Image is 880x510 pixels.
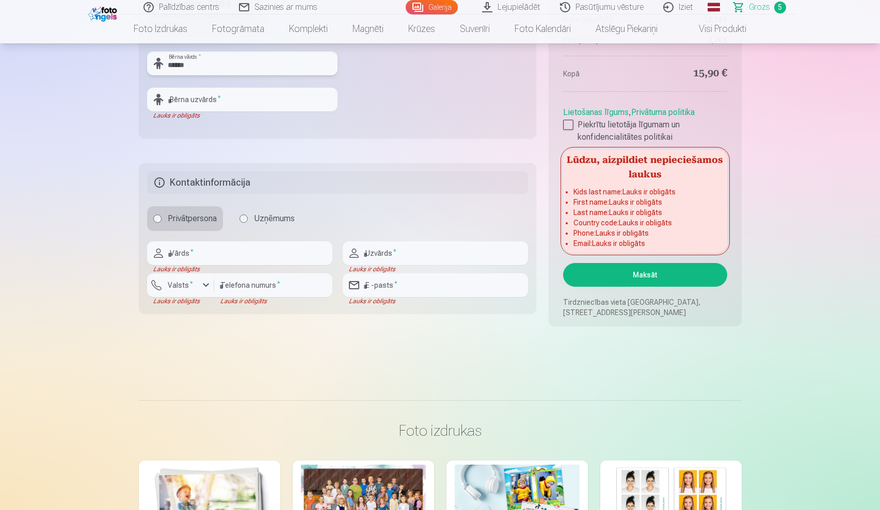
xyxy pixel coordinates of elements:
a: Atslēgu piekariņi [583,14,670,43]
p: Tirdzniecības vieta [GEOGRAPHIC_DATA], [STREET_ADDRESS][PERSON_NAME] [563,297,727,318]
a: Krūzes [396,14,447,43]
div: Lauks ir obligāts [147,111,338,120]
span: Grozs [749,1,770,13]
label: Uzņēmums [233,206,301,231]
li: Phone : Lauks ir obligāts [573,228,716,238]
button: Valsts* [147,273,214,297]
li: Country code : Lauks ir obligāts [573,218,716,228]
input: Uzņēmums [239,215,248,223]
div: Lauks ir obligāts [343,265,528,273]
dd: 15,90 € [650,67,727,81]
a: Visi produkti [670,14,759,43]
a: Suvenīri [447,14,502,43]
button: Maksāt [563,263,727,287]
a: Foto kalendāri [502,14,583,43]
div: Lauks ir obligāts [343,297,528,305]
div: , [563,102,727,143]
li: Last name : Lauks ir obligāts [573,207,716,218]
label: Privātpersona [147,206,223,231]
img: /fa1 [88,4,120,22]
div: Lauks ir obligāts [147,297,214,305]
a: Komplekti [277,14,340,43]
a: Privātuma politika [631,107,695,117]
div: Lauks ir obligāts [214,297,332,305]
h5: Lūdzu, aizpildiet nepieciešamos laukus [563,150,727,183]
a: Foto izdrukas [121,14,200,43]
a: Fotogrāmata [200,14,277,43]
a: Magnēti [340,14,396,43]
label: Piekrītu lietotāja līgumam un konfidencialitātes politikai [563,119,727,143]
input: Privātpersona [153,215,162,223]
li: Email : Lauks ir obligāts [573,238,716,249]
h5: Kontaktinformācija [147,171,529,194]
span: 5 [774,2,786,13]
dt: Kopā [563,67,640,81]
div: Lauks ir obligāts [147,265,332,273]
li: First name : Lauks ir obligāts [573,197,716,207]
h3: Foto izdrukas [147,421,733,440]
label: Valsts [164,280,197,290]
li: Kids last name : Lauks ir obligāts [573,187,716,197]
a: Lietošanas līgums [563,107,629,117]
